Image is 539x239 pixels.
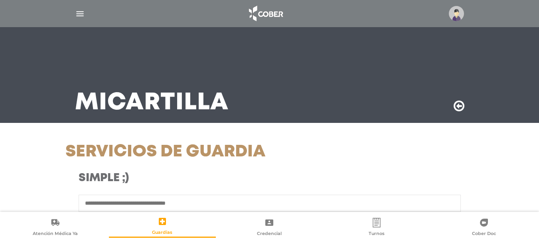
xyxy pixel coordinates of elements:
[257,231,282,238] span: Credencial
[2,217,109,238] a: Atención Médica Ya
[152,229,172,237] span: Guardias
[369,231,385,238] span: Turnos
[323,217,430,238] a: Turnos
[430,217,537,238] a: Cober Doc
[449,6,464,21] img: profile-placeholder.svg
[216,217,323,238] a: Credencial
[472,231,496,238] span: Cober Doc
[109,216,216,238] a: Guardias
[79,172,321,185] h3: Simple ;)
[75,93,229,113] h3: Mi Cartilla
[33,231,78,238] span: Atención Médica Ya
[65,142,334,162] h1: Servicios de Guardia
[75,9,85,19] img: Cober_menu-lines-white.svg
[245,4,286,23] img: logo_cober_home-white.png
